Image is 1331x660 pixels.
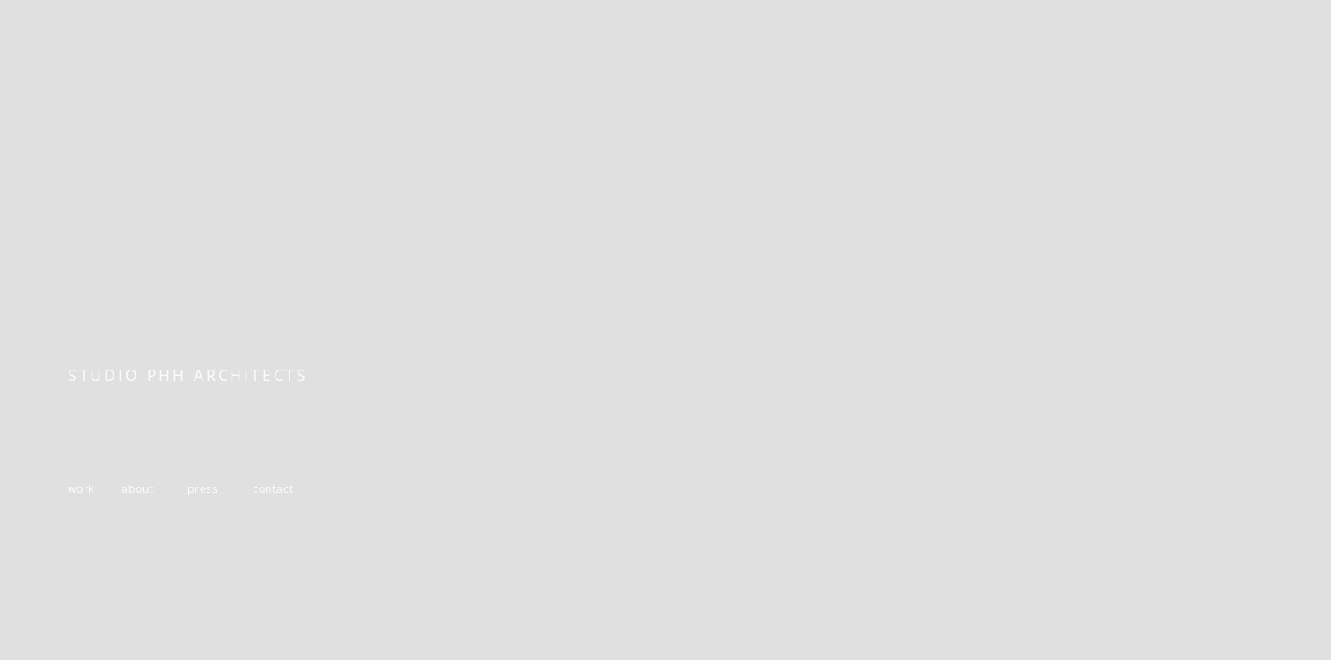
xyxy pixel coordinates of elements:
[68,481,94,496] a: work
[121,481,153,496] a: about
[253,481,294,496] a: contact
[68,364,308,385] span: STUDIO PHH ARCHITECTS
[188,481,218,496] a: press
